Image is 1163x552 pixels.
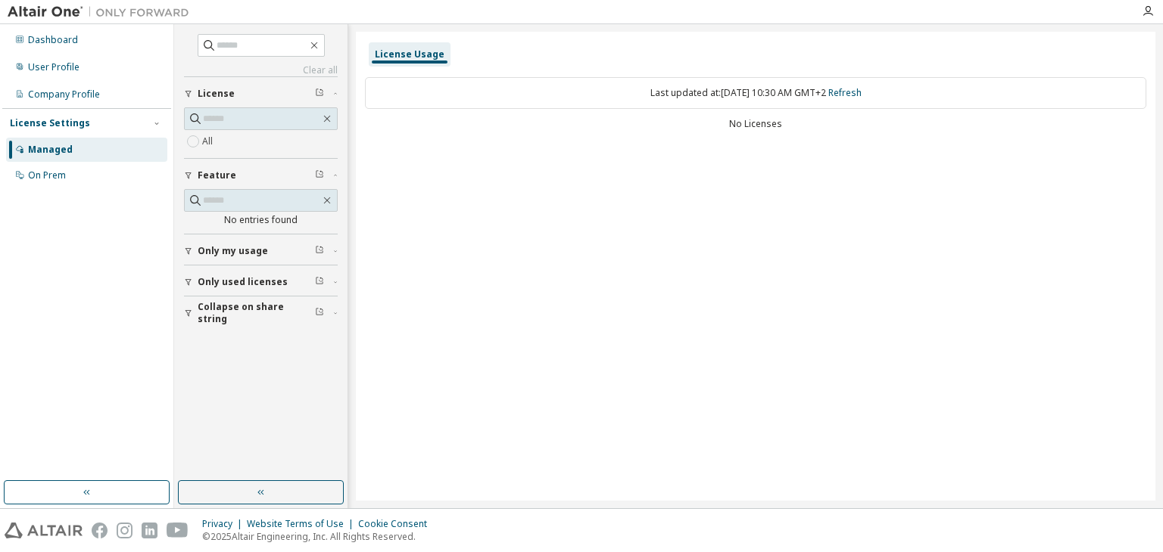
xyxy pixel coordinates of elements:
[184,159,338,192] button: Feature
[202,132,216,150] label: All
[828,86,862,99] a: Refresh
[5,523,83,538] img: altair_logo.svg
[28,169,66,181] div: On Prem
[10,117,90,129] div: License Settings
[184,77,338,110] button: License
[8,5,197,20] img: Altair One
[28,34,78,46] div: Dashboard
[28,88,100,101] div: Company Profile
[198,276,288,288] span: Only used licenses
[184,64,338,76] a: Clear all
[28,61,80,73] div: User Profile
[184,265,338,299] button: Only used licenses
[142,523,157,538] img: linkedin.svg
[247,518,358,530] div: Website Terms of Use
[315,245,324,257] span: Clear filter
[92,523,108,538] img: facebook.svg
[167,523,189,538] img: youtube.svg
[358,518,436,530] div: Cookie Consent
[198,88,235,100] span: License
[315,88,324,100] span: Clear filter
[365,77,1146,109] div: Last updated at: [DATE] 10:30 AM GMT+2
[375,48,444,60] div: License Usage
[184,214,338,226] div: No entries found
[28,144,73,156] div: Managed
[184,234,338,268] button: Only my usage
[315,169,324,181] span: Clear filter
[198,169,236,181] span: Feature
[315,307,324,319] span: Clear filter
[202,530,436,543] p: © 2025 Altair Engineering, Inc. All Rights Reserved.
[184,296,338,330] button: Collapse on share string
[315,276,324,288] span: Clear filter
[198,301,315,325] span: Collapse on share string
[198,245,268,257] span: Only my usage
[365,118,1146,130] div: No Licenses
[117,523,133,538] img: instagram.svg
[202,518,247,530] div: Privacy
